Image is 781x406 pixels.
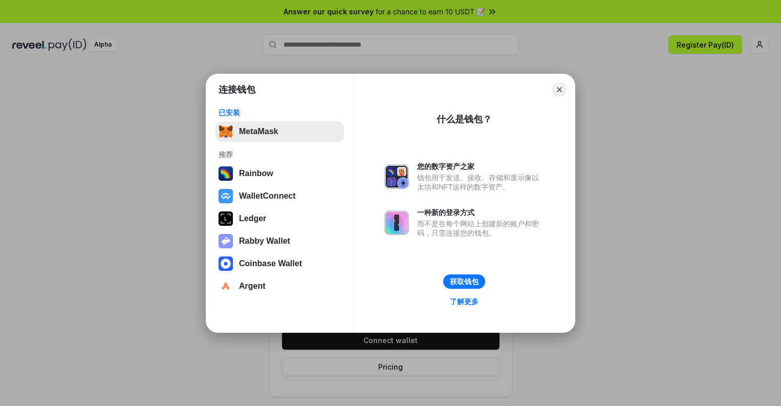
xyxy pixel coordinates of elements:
img: svg+xml,%3Csvg%20width%3D%22120%22%20height%3D%22120%22%20viewBox%3D%220%200%20120%20120%22%20fil... [219,166,233,181]
button: 获取钱包 [443,274,485,289]
div: WalletConnect [239,191,296,201]
button: Rainbow [215,163,344,184]
a: 了解更多 [444,295,485,308]
div: Argent [239,282,266,291]
button: Rabby Wallet [215,231,344,251]
div: 推荐 [219,150,341,159]
button: Ledger [215,208,344,229]
div: 钱包用于发送、接收、存储和显示像以太坊和NFT这样的数字资产。 [417,173,544,191]
button: WalletConnect [215,186,344,206]
img: svg+xml,%3Csvg%20width%3D%2228%22%20height%3D%2228%22%20viewBox%3D%220%200%2028%2028%22%20fill%3D... [219,257,233,271]
div: Rabby Wallet [239,237,290,246]
div: 而不是在每个网站上创建新的账户和密码，只需连接您的钱包。 [417,219,544,238]
button: Argent [215,276,344,296]
img: svg+xml,%3Csvg%20width%3D%2228%22%20height%3D%2228%22%20viewBox%3D%220%200%2028%2028%22%20fill%3D... [219,279,233,293]
div: Coinbase Wallet [239,259,302,268]
div: MetaMask [239,127,278,136]
div: 什么是钱包？ [437,113,492,125]
div: 了解更多 [450,297,479,306]
img: svg+xml,%3Csvg%20fill%3D%22none%22%20height%3D%2233%22%20viewBox%3D%220%200%2035%2033%22%20width%... [219,124,233,139]
div: 一种新的登录方式 [417,208,544,217]
button: Close [552,82,567,97]
div: 您的数字资产之家 [417,162,544,171]
img: svg+xml,%3Csvg%20width%3D%2228%22%20height%3D%2228%22%20viewBox%3D%220%200%2028%2028%22%20fill%3D... [219,189,233,203]
div: Ledger [239,214,266,223]
img: svg+xml,%3Csvg%20xmlns%3D%22http%3A%2F%2Fwww.w3.org%2F2000%2Fsvg%22%20fill%3D%22none%22%20viewBox... [384,164,409,189]
div: 获取钱包 [450,277,479,286]
img: svg+xml,%3Csvg%20xmlns%3D%22http%3A%2F%2Fwww.w3.org%2F2000%2Fsvg%22%20width%3D%2228%22%20height%3... [219,211,233,226]
img: svg+xml,%3Csvg%20xmlns%3D%22http%3A%2F%2Fwww.w3.org%2F2000%2Fsvg%22%20fill%3D%22none%22%20viewBox... [219,234,233,248]
button: Coinbase Wallet [215,253,344,274]
div: 已安装 [219,108,341,117]
button: MetaMask [215,121,344,142]
div: Rainbow [239,169,273,178]
h1: 连接钱包 [219,83,255,96]
img: svg+xml,%3Csvg%20xmlns%3D%22http%3A%2F%2Fwww.w3.org%2F2000%2Fsvg%22%20fill%3D%22none%22%20viewBox... [384,210,409,235]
